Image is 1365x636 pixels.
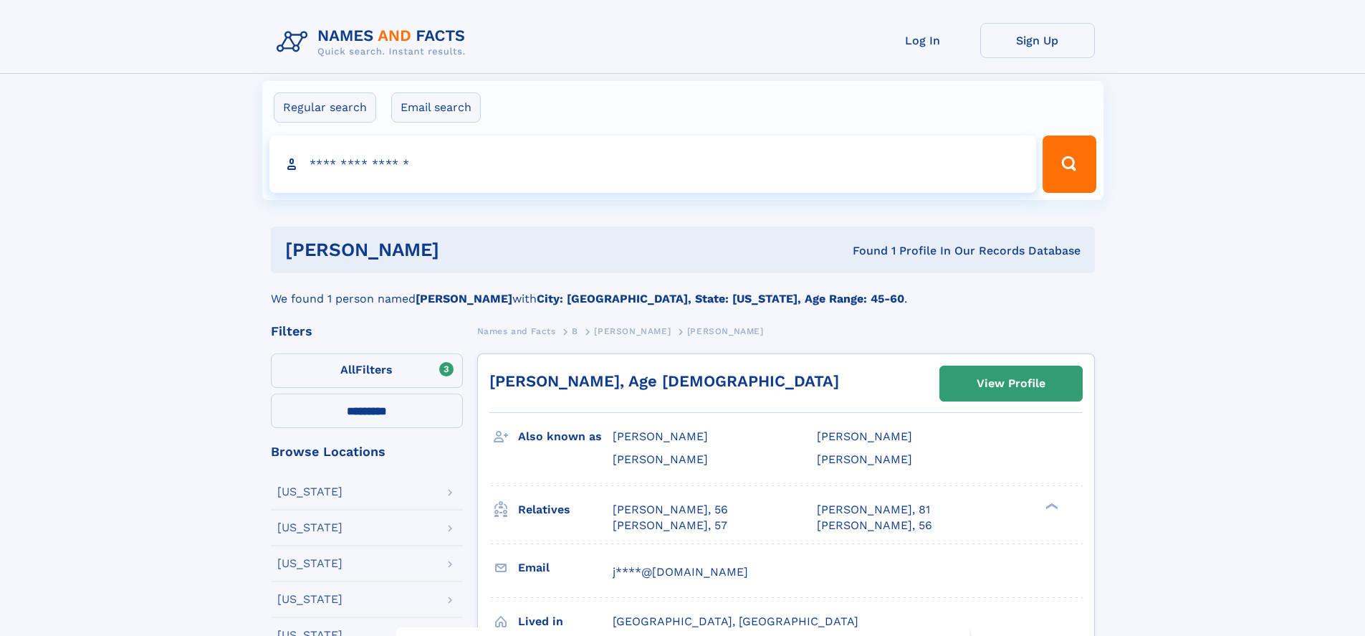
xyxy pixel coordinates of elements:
[271,23,477,62] img: Logo Names and Facts
[613,614,858,628] span: [GEOGRAPHIC_DATA], [GEOGRAPHIC_DATA]
[817,502,930,518] a: [PERSON_NAME], 81
[271,353,463,388] label: Filters
[1042,501,1059,511] div: ❯
[817,452,912,466] span: [PERSON_NAME]
[416,292,512,305] b: [PERSON_NAME]
[277,594,343,605] div: [US_STATE]
[572,322,578,340] a: B
[269,136,1037,193] input: search input
[271,273,1095,308] div: We found 1 person named with .
[817,429,912,443] span: [PERSON_NAME]
[274,92,376,123] label: Regular search
[518,556,613,580] h3: Email
[271,325,463,338] div: Filters
[687,326,764,336] span: [PERSON_NAME]
[285,241,646,259] h1: [PERSON_NAME]
[613,452,708,466] span: [PERSON_NAME]
[489,372,839,390] a: [PERSON_NAME], Age [DEMOGRAPHIC_DATA]
[1043,136,1096,193] button: Search Button
[477,322,556,340] a: Names and Facts
[613,518,727,533] a: [PERSON_NAME], 57
[613,502,728,518] a: [PERSON_NAME], 56
[940,366,1082,401] a: View Profile
[572,326,578,336] span: B
[518,498,613,522] h3: Relatives
[866,23,980,58] a: Log In
[277,486,343,498] div: [US_STATE]
[340,363,355,376] span: All
[646,243,1081,259] div: Found 1 Profile In Our Records Database
[537,292,904,305] b: City: [GEOGRAPHIC_DATA], State: [US_STATE], Age Range: 45-60
[271,445,463,458] div: Browse Locations
[518,424,613,449] h3: Also known as
[594,326,671,336] span: [PERSON_NAME]
[594,322,671,340] a: [PERSON_NAME]
[518,609,613,634] h3: Lived in
[391,92,481,123] label: Email search
[817,518,932,533] a: [PERSON_NAME], 56
[277,558,343,569] div: [US_STATE]
[277,522,343,533] div: [US_STATE]
[980,23,1095,58] a: Sign Up
[977,367,1045,400] div: View Profile
[613,429,708,443] span: [PERSON_NAME]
